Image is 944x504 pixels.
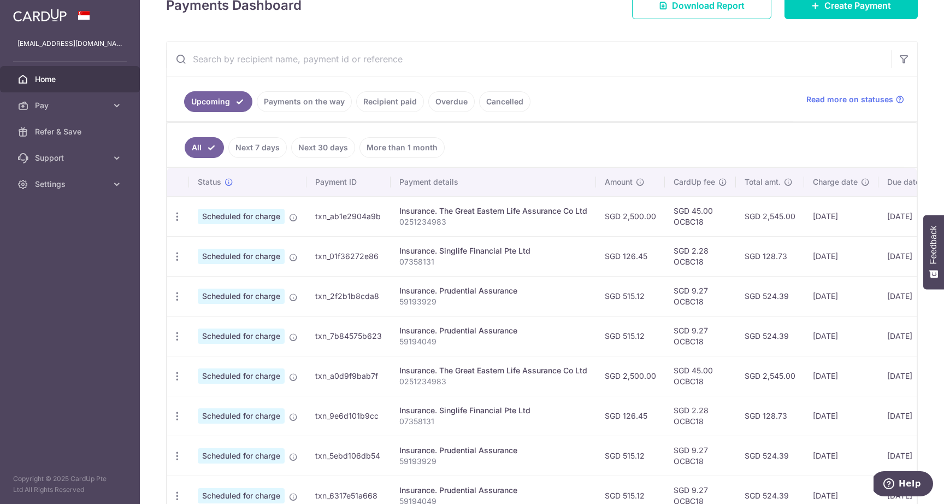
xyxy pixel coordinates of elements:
td: SGD 2,545.00 [736,196,804,236]
td: [DATE] [878,236,941,276]
span: Due date [887,177,920,187]
div: Insurance. The Great Eastern Life Assurance Co Ltd [399,206,587,216]
a: Cancelled [479,91,530,112]
a: All [185,137,224,158]
td: [DATE] [804,356,878,396]
a: Read more on statuses [806,94,904,105]
td: SGD 126.45 [596,396,665,436]
td: SGD 45.00 OCBC18 [665,196,736,236]
a: Next 7 days [228,137,287,158]
td: SGD 2.28 OCBC18 [665,396,736,436]
td: SGD 126.45 [596,236,665,276]
button: Feedback - Show survey [923,215,944,289]
td: SGD 524.39 [736,276,804,316]
span: Charge date [813,177,858,187]
span: Scheduled for charge [198,368,285,384]
a: Recipient paid [356,91,424,112]
input: Search by recipient name, payment id or reference [167,42,891,77]
td: SGD 9.27 OCBC18 [665,316,736,356]
p: 07358131 [399,416,587,427]
a: Overdue [428,91,475,112]
span: Feedback [929,226,939,264]
p: 07358131 [399,256,587,267]
p: 0251234983 [399,216,587,227]
td: SGD 524.39 [736,316,804,356]
td: SGD 515.12 [596,276,665,316]
td: txn_7b84575b623 [306,316,391,356]
td: SGD 9.27 OCBC18 [665,436,736,476]
span: Support [35,153,107,163]
td: SGD 2,545.00 [736,356,804,396]
td: [DATE] [878,436,941,476]
span: Read more on statuses [806,94,893,105]
td: [DATE] [804,276,878,316]
td: [DATE] [804,396,878,436]
span: Scheduled for charge [198,488,285,503]
td: txn_01f36272e86 [306,236,391,276]
div: Insurance. Prudential Assurance [399,285,587,296]
td: txn_ab1e2904a9b [306,196,391,236]
span: Refer & Save [35,126,107,137]
div: Insurance. The Great Eastern Life Assurance Co Ltd [399,365,587,376]
td: [DATE] [878,396,941,436]
a: More than 1 month [359,137,445,158]
span: Scheduled for charge [198,448,285,464]
a: Payments on the way [257,91,352,112]
a: Upcoming [184,91,252,112]
td: [DATE] [878,356,941,396]
span: Scheduled for charge [198,289,285,304]
td: SGD 515.12 [596,436,665,476]
td: [DATE] [878,316,941,356]
td: [DATE] [804,316,878,356]
span: CardUp fee [674,177,715,187]
td: txn_9e6d101b9cc [306,396,391,436]
iframe: Opens a widget where you can find more information [874,471,933,499]
span: Settings [35,179,107,190]
div: Insurance. Prudential Assurance [399,485,587,496]
span: Scheduled for charge [198,329,285,344]
img: CardUp [13,9,67,22]
p: 59193929 [399,296,587,307]
span: Home [35,74,107,85]
span: Total amt. [745,177,781,187]
td: [DATE] [878,276,941,316]
div: Insurance. Singlife Financial Pte Ltd [399,245,587,256]
span: Status [198,177,221,187]
td: [DATE] [804,196,878,236]
span: Scheduled for charge [198,408,285,424]
div: Insurance. Prudential Assurance [399,445,587,456]
td: SGD 2,500.00 [596,196,665,236]
td: SGD 128.73 [736,396,804,436]
td: [DATE] [804,436,878,476]
span: Scheduled for charge [198,209,285,224]
span: Amount [605,177,633,187]
td: SGD 524.39 [736,436,804,476]
p: 59194049 [399,336,587,347]
span: Scheduled for charge [198,249,285,264]
a: Next 30 days [291,137,355,158]
p: [EMAIL_ADDRESS][DOMAIN_NAME] [17,38,122,49]
td: SGD 2.28 OCBC18 [665,236,736,276]
td: SGD 45.00 OCBC18 [665,356,736,396]
p: 59193929 [399,456,587,467]
td: SGD 2,500.00 [596,356,665,396]
td: [DATE] [878,196,941,236]
td: txn_5ebd106db54 [306,436,391,476]
th: Payment details [391,168,596,196]
td: SGD 128.73 [736,236,804,276]
td: [DATE] [804,236,878,276]
th: Payment ID [306,168,391,196]
p: 0251234983 [399,376,587,387]
div: Insurance. Prudential Assurance [399,325,587,336]
td: txn_2f2b1b8cda8 [306,276,391,316]
div: Insurance. Singlife Financial Pte Ltd [399,405,587,416]
td: SGD 9.27 OCBC18 [665,276,736,316]
td: SGD 515.12 [596,316,665,356]
span: Pay [35,100,107,111]
td: txn_a0d9f9bab7f [306,356,391,396]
